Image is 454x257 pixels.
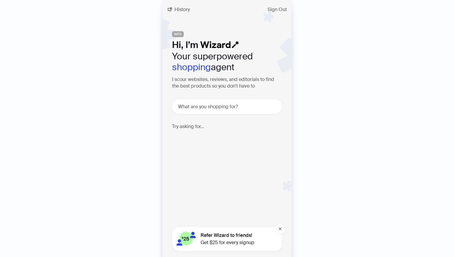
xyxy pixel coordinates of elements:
button: History [162,5,195,14]
h3: I scour websites, reviews, and editorials to find the best products so you don't have to [172,76,282,90]
h4: Try asking for... [172,124,282,129]
button: Refer Wizard to friends!Get $25 for every signup [172,227,282,251]
span: BETA [172,31,184,37]
span: Get $25 for every signup [201,239,254,246]
span: Sign Out [268,7,287,12]
em: shopping [172,61,211,73]
button: Sign Out [263,5,292,14]
span: History [174,7,190,12]
h2: Your superpowered agent [172,51,282,73]
span: close [278,227,282,231]
span: Hi, I’m [172,39,198,51]
p: Find a Bluetooth computer keyboard, that is quiet, durable, and has long battery life. ⌨️ [177,134,285,161]
div: Find a Bluetooth computer keyboard, that is quiet, durable, and has long battery life. ⌨️ [177,134,282,161]
span: Refer Wizard to friends! [201,232,254,239]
